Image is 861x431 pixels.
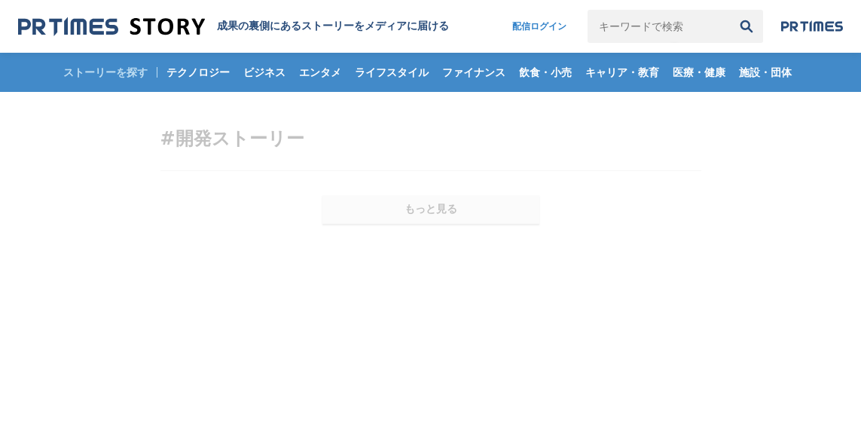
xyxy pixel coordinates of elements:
a: 成果の裏側にあるストーリーをメディアに届ける 成果の裏側にあるストーリーをメディアに届ける [18,17,449,37]
img: 成果の裏側にあるストーリーをメディアに届ける [18,17,205,37]
a: ライフスタイル [349,53,435,92]
span: キャリア・教育 [579,66,665,79]
a: 飲食・小売 [513,53,578,92]
span: 飲食・小売 [513,66,578,79]
span: テクノロジー [160,66,236,79]
a: ビジネス [237,53,292,92]
a: ファイナンス [436,53,511,92]
button: 検索 [730,10,763,43]
a: エンタメ [293,53,347,92]
span: 医療・健康 [667,66,731,79]
span: 施設・団体 [733,66,798,79]
input: キーワードで検索 [588,10,730,43]
img: prtimes [781,20,843,32]
a: 配信ログイン [497,10,582,43]
a: テクノロジー [160,53,236,92]
span: ファイナンス [436,66,511,79]
span: エンタメ [293,66,347,79]
span: ビジネス [237,66,292,79]
span: ライフスタイル [349,66,435,79]
h1: 成果の裏側にあるストーリーをメディアに届ける [217,20,449,33]
a: 施設・団体 [733,53,798,92]
a: 医療・健康 [667,53,731,92]
a: キャリア・教育 [579,53,665,92]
